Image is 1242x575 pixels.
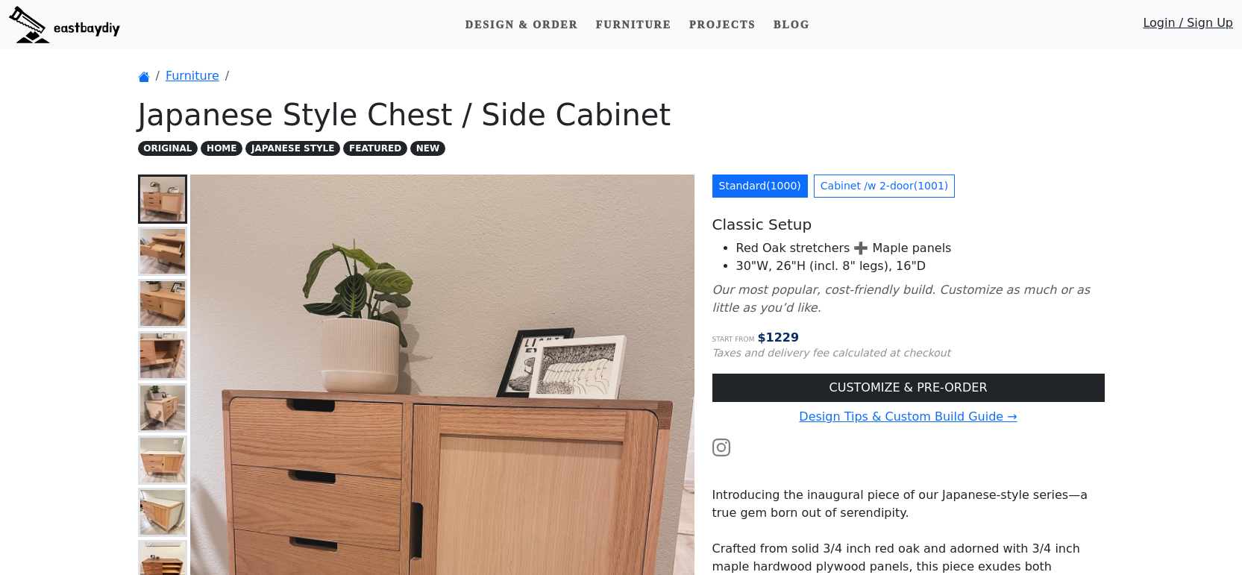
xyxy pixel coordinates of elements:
[410,141,445,156] span: NEW
[166,69,219,83] a: Furniture
[140,229,185,274] img: Japanese Style Side Cabinet - Drawer Face Detail
[138,67,1105,85] nav: breadcrumb
[712,347,951,359] small: Taxes and delivery fee calculated at checkout
[460,11,584,39] a: Design & Order
[712,283,1091,315] i: Our most popular, cost-friendly build. Customize as much or as little as you’d like.
[683,11,762,39] a: Projects
[712,336,755,343] small: Start from
[138,97,1105,133] h1: Japanese Style Chest / Side Cabinet
[343,141,407,156] span: FEATURED
[140,333,185,378] img: Japanese Style Side Cabinet - Cabinet View
[799,409,1017,424] a: Design Tips & Custom Build Guide →
[140,386,185,430] img: Japanese Style Side Cabinet - Corner View
[712,439,730,453] a: Watch the build video or pictures on Instagram
[736,257,1105,275] li: 30"W, 26"H (incl. 8" legs), 16"D
[140,177,185,221] img: Japanese Style Side Cabinet - Overview
[712,175,808,198] a: Standard(1000)
[138,141,198,156] span: ORIGINAL
[768,11,815,39] a: Blog
[140,281,185,326] img: Japanese Style Side Cabinet - Top View
[590,11,677,39] a: Furniture
[1143,14,1233,39] a: Login / Sign Up
[712,486,1105,522] p: Introducing the inaugural piece of our Japanese-style series—a true gem born out of serendipity.
[140,490,185,535] img: Japanese Style Nursery Dresser Side View
[9,6,120,43] img: eastbaydiy
[814,175,955,198] a: Cabinet /w 2-door(1001)
[736,239,1105,257] li: Red Oak stretchers ➕ Maple panels
[201,141,242,156] span: HOME
[245,141,340,156] span: JAPANESE STYLE
[140,438,185,483] img: Japanese Style Nursery Dresser 40W x 18D x 36H
[757,330,799,345] span: $ 1229
[712,374,1105,402] a: CUSTOMIZE & PRE-ORDER
[712,216,1105,233] h5: Classic Setup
